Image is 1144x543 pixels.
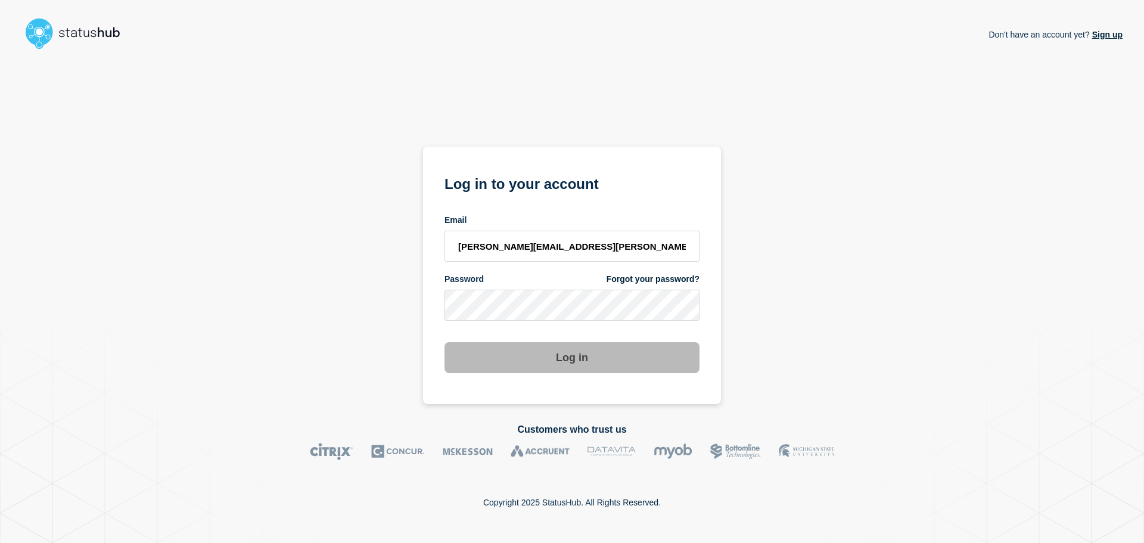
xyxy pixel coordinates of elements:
[654,443,692,460] img: myob logo
[779,443,834,460] img: MSU logo
[587,443,636,460] img: DataVita logo
[444,274,484,285] span: Password
[443,443,493,460] img: McKesson logo
[1090,30,1123,39] a: Sign up
[371,443,425,460] img: Concur logo
[21,424,1123,435] h2: Customers who trust us
[310,443,353,460] img: Citrix logo
[988,20,1123,49] p: Don't have an account yet?
[710,443,761,460] img: Bottomline logo
[444,172,700,194] h1: Log in to your account
[511,443,570,460] img: Accruent logo
[483,498,661,507] p: Copyright 2025 StatusHub. All Rights Reserved.
[444,215,467,226] span: Email
[21,14,135,52] img: StatusHub logo
[607,274,700,285] a: Forgot your password?
[444,342,700,373] button: Log in
[444,231,700,262] input: email input
[444,290,700,321] input: password input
